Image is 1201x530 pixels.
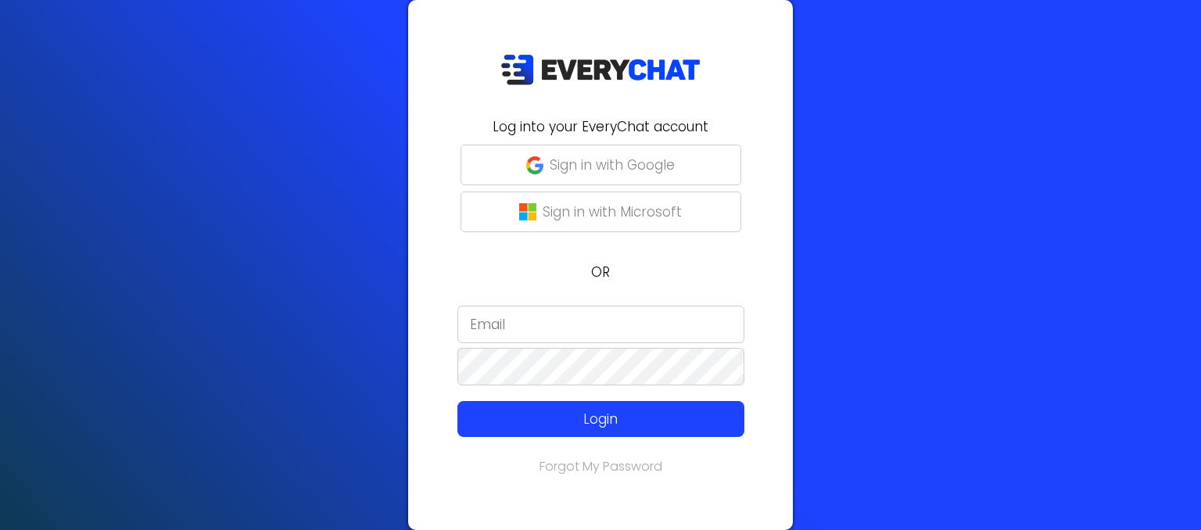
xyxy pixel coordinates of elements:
button: Sign in with Microsoft [461,192,741,232]
button: Sign in with Google [461,145,741,185]
input: Email [457,306,744,343]
p: Sign in with Microsoft [543,202,682,222]
p: OR [418,262,783,282]
img: microsoft-logo.png [519,203,536,220]
h2: Log into your EveryChat account [418,116,783,137]
img: EveryChat_logo_dark.png [500,54,701,86]
button: Login [457,401,744,437]
a: Forgot My Password [540,457,662,475]
p: Sign in with Google [550,155,675,175]
p: Login [486,409,715,429]
img: google-g.png [526,156,543,174]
